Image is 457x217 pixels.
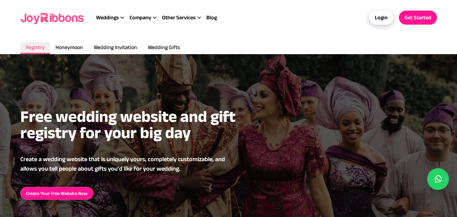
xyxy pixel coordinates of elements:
[20,108,264,141] h2: Free wedding website and gift registry for your big day
[94,44,137,50] span: Wedding Invitation
[26,44,45,50] span: Registry
[369,10,393,25] a: Login
[142,42,185,54] a: Wedding Gifts
[20,187,93,200] a: Create Your Free Website Now
[55,44,83,50] span: Honeymoon
[206,14,217,22] a: Blog
[162,14,206,22] div: Other Services
[20,7,85,28] img: joyribbons logo
[50,42,88,54] a: Honeymoon
[148,44,180,50] span: Wedding Gifts
[399,10,437,25] a: Get Started
[20,42,50,54] a: Registry
[88,42,142,54] a: Wedding Invitation
[20,154,237,173] p: Create a wedding website that is uniquely yours, completely customizable, and allows you tell peo...
[130,14,162,22] div: Company
[96,14,130,22] div: Weddings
